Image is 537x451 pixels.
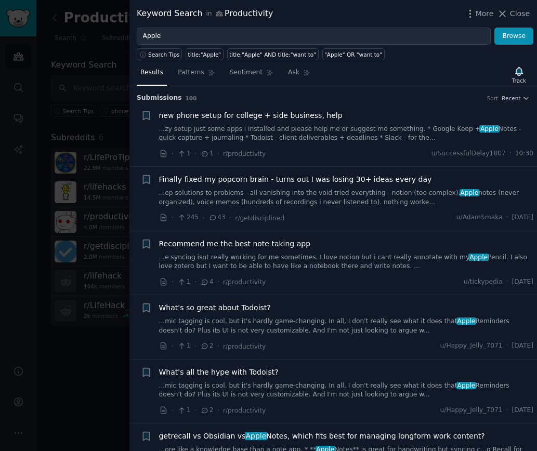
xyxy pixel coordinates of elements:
span: Apple [456,382,476,389]
span: Apple [460,189,479,196]
span: r/productivity [223,150,266,157]
span: · [506,406,508,415]
div: Sort [487,95,499,102]
span: 2 [200,406,213,415]
a: Recommend me the best note taking app [159,238,311,249]
span: Apple [456,317,476,325]
span: 4 [200,277,213,287]
span: 245 [177,213,199,222]
span: Results [140,68,163,77]
span: Ask [288,68,299,77]
span: u/Happy_Jelly_7071 [440,406,503,415]
a: Patterns [174,64,218,86]
button: Close [497,8,530,19]
input: Try a keyword related to your business [137,28,491,45]
span: [DATE] [512,406,533,415]
span: · [194,405,197,416]
span: · [509,149,512,158]
a: Ask [284,64,314,86]
span: · [172,405,174,416]
span: Apple [479,125,499,132]
a: Sentiment [226,64,277,86]
a: title:"Apple" AND title:"want to" [227,48,319,60]
span: · [172,148,174,159]
span: u/AdamSmaka [456,213,503,222]
span: in [206,9,212,19]
button: Track [508,64,530,86]
button: Browse [494,28,533,45]
span: · [172,213,174,223]
span: Close [510,8,530,19]
span: r/productivity [223,343,266,350]
span: 1 [177,341,190,351]
span: · [194,276,197,287]
span: · [194,148,197,159]
span: r/productivity [223,278,266,286]
span: Apple [245,432,267,440]
span: [DATE] [512,277,533,287]
a: ...mic tagging is cool, but it's hardly game-changing. In all, I don't really see what it does th... [159,317,534,335]
span: Submission s [137,94,182,103]
button: More [465,8,494,19]
button: Recent [502,95,530,102]
span: u/Happy_Jelly_7071 [440,341,503,351]
a: ...mic tagging is cool, but it's hardly game-changing. In all, I don't really see what it does th... [159,381,534,400]
a: Finally fixed my popcorn brain - turns out I was losing 30+ ideas every day [159,174,432,185]
span: · [194,341,197,352]
a: What's all the hype with Todoist? [159,367,279,378]
span: · [506,341,508,351]
span: [DATE] [512,213,533,222]
div: title:"Apple" AND title:"want to" [229,51,316,58]
span: getrecall vs Obsidian vs Notes, which fits best for managing longform work content? [159,431,485,442]
span: 1 [200,149,213,158]
a: ...e syncing isnt really working for me sometimes. I love notion but i cant really annotate with ... [159,253,534,271]
a: "Apple" OR "want to" [322,48,385,60]
span: · [217,148,219,159]
span: [DATE] [512,341,533,351]
a: Results [137,64,167,86]
div: title:"Apple" [188,51,221,58]
span: · [202,213,204,223]
span: 1 [177,406,190,415]
span: 10:30 [515,149,533,158]
a: ...zy setup just some apps i installed and please help me or suggest me something. * Google Keep ... [159,125,534,143]
span: · [217,276,219,287]
span: · [506,277,508,287]
span: · [217,405,219,416]
span: · [229,213,231,223]
span: 43 [208,213,226,222]
span: u/tickypedia [464,277,503,287]
span: 100 [186,95,197,101]
span: r/getdisciplined [235,215,284,222]
a: title:"Apple" [186,48,224,60]
a: ...ep solutions to problems - all vanishing into the void tried everything - notion (too complex)... [159,189,534,207]
span: r/productivity [223,407,266,414]
span: Recent [502,95,520,102]
span: More [476,8,494,19]
span: u/SuccessfulDelay1807 [431,149,506,158]
span: 2 [200,341,213,351]
span: Patterns [178,68,204,77]
div: Keyword Search Productivity [137,7,273,20]
span: · [506,213,508,222]
a: getrecall vs Obsidian vsAppleNotes, which fits best for managing longform work content? [159,431,485,442]
div: "Apple" OR "want to" [324,51,382,58]
div: Track [512,77,526,84]
span: Sentiment [230,68,263,77]
a: new phone setup for college + side business, help [159,110,343,121]
span: · [217,341,219,352]
span: · [172,276,174,287]
span: Apple [468,254,488,261]
span: 1 [177,149,190,158]
span: · [172,341,174,352]
span: 1 [177,277,190,287]
button: Search Tips [137,48,182,60]
a: What's so great about Todoist? [159,302,271,313]
span: Search Tips [148,51,180,58]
